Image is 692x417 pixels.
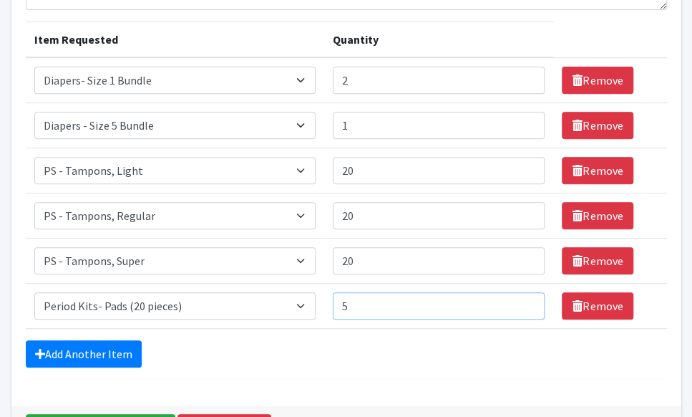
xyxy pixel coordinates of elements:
a: Remove [562,247,633,274]
a: Remove [562,157,633,184]
a: Remove [562,112,633,139]
a: Remove [562,202,633,229]
th: Quantity [324,22,553,58]
a: Remove [562,67,633,94]
a: Add Another Item [26,340,142,368]
th: Item Requested [26,22,324,58]
a: Remove [562,292,633,320]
